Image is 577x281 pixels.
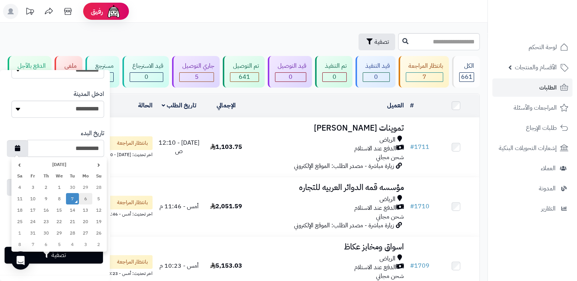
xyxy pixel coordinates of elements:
span: # [410,202,414,211]
span: الرياض [379,136,395,144]
a: التقارير [492,200,572,218]
img: logo-2.png [525,11,570,27]
span: بانتظار المراجعة [117,258,148,266]
td: 29 [79,182,92,193]
td: 27 [79,227,92,239]
th: Mo [79,170,92,182]
td: 17 [26,204,40,216]
th: We [53,170,66,182]
a: طلبات الإرجاع [492,119,572,137]
span: طلبات الإرجاع [526,123,557,133]
a: العميل [387,101,403,110]
span: الرياض [379,254,395,263]
td: 4 [66,239,79,250]
a: #1711 [410,142,429,152]
a: الحالة [138,101,153,110]
td: 6 [39,239,53,250]
span: زيارة مباشرة - مصدر الطلب: الموقع الإلكتروني [294,161,394,171]
a: لوحة التحكم [492,38,572,56]
td: 6 [79,193,92,204]
span: 0 [333,72,336,81]
td: 11 [13,193,26,204]
a: تاريخ الطلب [162,101,196,110]
span: [DATE] - 12:10 ص [159,138,199,156]
td: 14 [66,204,79,216]
td: 12 [92,204,106,216]
div: 0 [130,73,163,81]
label: ادخل المدينة [74,90,104,99]
td: 28 [66,227,79,239]
td: 8 [53,193,66,204]
div: قيد التوصيل [275,62,306,70]
span: التقارير [541,203,556,214]
span: # [410,261,414,270]
a: العملاء [492,159,572,177]
a: إشعارات التحويلات البنكية [492,139,572,157]
td: 3 [26,182,40,193]
span: العملاء [541,163,556,174]
div: بانتظار المراجعة [406,62,443,70]
span: المراجعات والأسئلة [514,102,557,113]
th: Su [92,170,106,182]
a: #1710 [410,202,429,211]
td: 8 [13,239,26,250]
td: 1 [13,227,26,239]
span: الطلبات [539,82,557,93]
span: 1,103.75 [210,142,242,152]
div: 7 [406,73,443,81]
a: تحديثات المنصة [20,4,39,21]
a: قيد التوصيل 0 [266,56,313,88]
td: 5 [53,239,66,250]
td: 30 [39,227,53,239]
h3: اسواق ومخابز عكاظ [253,243,404,251]
th: Th [39,170,53,182]
a: مسترجع 6 [84,56,121,88]
span: تصفية [374,37,389,46]
td: 5 [92,193,106,204]
a: #1709 [410,261,429,270]
span: بانتظار المراجعة [117,199,148,206]
div: 0 [323,73,346,81]
div: 0 [275,73,306,81]
span: أمس - 11:46 م [159,202,199,211]
button: تصفية [5,247,103,263]
a: بانتظار المراجعة 7 [397,56,450,88]
span: إشعارات التحويلات البنكية [499,143,557,153]
th: › [13,159,26,170]
a: الكل661 [450,56,481,88]
span: الدفع عند الاستلام [354,144,396,153]
div: الكل [459,62,474,70]
td: 9 [39,193,53,204]
td: 2 [39,182,53,193]
td: 2 [92,239,106,250]
span: بانتظار المراجعة [117,139,148,147]
th: Tu [66,170,79,182]
img: ai-face.png [106,4,121,19]
div: مسترجع [93,62,114,70]
div: تم التوصيل [230,62,259,70]
td: 7 [26,239,40,250]
td: 30 [66,182,79,193]
td: 31 [26,227,40,239]
span: لوحة التحكم [529,42,557,53]
td: 29 [53,227,66,239]
a: الطلبات [492,78,572,97]
td: 10 [26,193,40,204]
td: 26 [92,227,106,239]
div: تم التنفيذ [322,62,347,70]
div: 5 [180,73,214,81]
span: زيارة مباشرة - مصدر الطلب: الموقع الإلكتروني [294,221,394,230]
td: 16 [39,204,53,216]
td: 22 [53,216,66,227]
th: [DATE] [26,159,92,170]
a: المراجعات والأسئلة [492,99,572,117]
span: 0 [145,72,148,81]
th: Sa [13,170,26,182]
td: 18 [13,204,26,216]
button: تصفية [358,34,395,50]
span: 641 [239,72,250,81]
td: 24 [26,216,40,227]
div: جاري التوصيل [179,62,214,70]
div: ملغي [62,62,77,70]
td: 21 [66,216,79,227]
